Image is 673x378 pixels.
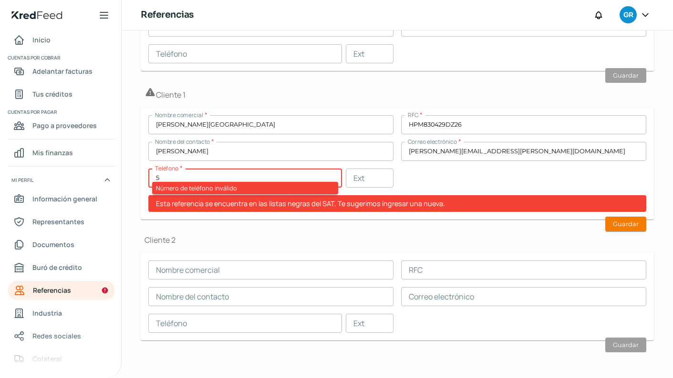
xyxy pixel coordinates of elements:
a: Inicio [8,30,115,50]
span: Buró de crédito [32,261,82,273]
span: Nombre del contacto [155,138,210,146]
button: Guardar [605,68,646,83]
span: Mi perfil [11,176,33,184]
a: Información general [8,189,115,209]
h1: Cliente 1 [141,86,654,100]
span: Pago a proveedores [32,119,97,131]
a: Redes sociales [8,327,115,346]
span: Cuentas por cobrar [8,53,114,62]
i: warning [145,86,156,98]
a: Industria [8,304,115,323]
span: GR [623,10,633,21]
a: Pago a proveedores [8,116,115,135]
div: Esta referencia se encuentra en las listas negras del SAT. Te sugerimos ingresar una nueva. [148,195,646,212]
a: Tus créditos [8,85,115,104]
span: Representantes [32,216,84,228]
button: Guardar [605,217,646,231]
a: Buró de crédito [8,258,115,277]
span: Mis finanzas [32,147,73,159]
span: Cuentas por pagar [8,108,114,116]
a: Mis finanzas [8,143,115,162]
h1: Referencias [141,8,194,22]
span: Teléfono [155,164,178,172]
span: Inicio [32,34,51,46]
a: Documentos [8,235,115,254]
span: Redes sociales [32,330,81,342]
a: Referencias [8,281,115,300]
span: Nombre comercial [155,111,203,119]
span: Colateral [32,353,62,365]
a: Adelantar facturas [8,62,115,81]
span: Tus créditos [32,88,72,100]
h1: Cliente 2 [141,235,654,245]
span: RFC [408,111,418,119]
span: Adelantar facturas [32,65,93,77]
span: Documentos [32,239,74,250]
span: Referencias [33,284,71,296]
span: Correo electrónico [408,138,457,146]
span: Industria [32,307,62,319]
a: Colateral [8,349,115,368]
div: Número de teléfono inválido [152,182,338,194]
a: Representantes [8,212,115,231]
span: Información general [32,193,97,205]
button: Guardar [605,338,646,352]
